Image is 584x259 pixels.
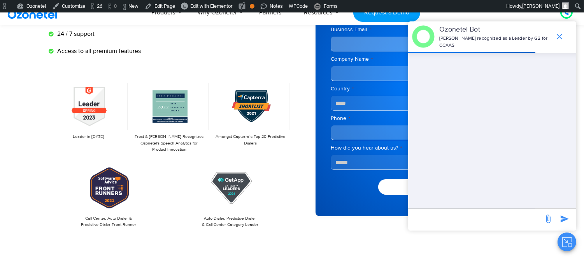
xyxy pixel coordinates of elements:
[558,233,576,251] button: Close chat
[412,25,435,48] img: header
[190,3,232,9] span: Edit with Elementor
[331,115,520,122] label: Phone
[331,55,520,63] label: Company Name
[557,211,572,227] span: send message
[53,215,165,228] p: Call Center, Auto Dialer & Predictive Dialer Front Runner
[250,4,254,9] div: OK
[55,29,95,39] span: 24 / 7 support
[331,85,520,93] label: Country
[353,4,420,22] a: Request a Demo
[55,46,141,56] span: Access to all premium features
[331,144,520,152] label: How did you hear about us?
[439,35,551,49] p: [PERSON_NAME] recognized as a Leader by G2 for CCAAS
[174,215,286,228] p: Auto Dialer, Predictive Dialer & Call Center Category Leader
[134,134,205,153] p: Frost & [PERSON_NAME] Recognizes Ozonetel's Speech Analytics for Product Innovation
[412,213,540,227] div: new-msg-input
[522,3,559,9] span: [PERSON_NAME]
[331,26,520,33] label: Business Email
[552,29,567,44] span: end chat or minimize
[540,211,556,227] span: send message
[439,25,551,35] p: Ozonetel Bot
[53,134,124,140] p: Leader in [DATE]
[215,134,286,146] p: Amongst Capterra’s Top 20 Predictive Dialers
